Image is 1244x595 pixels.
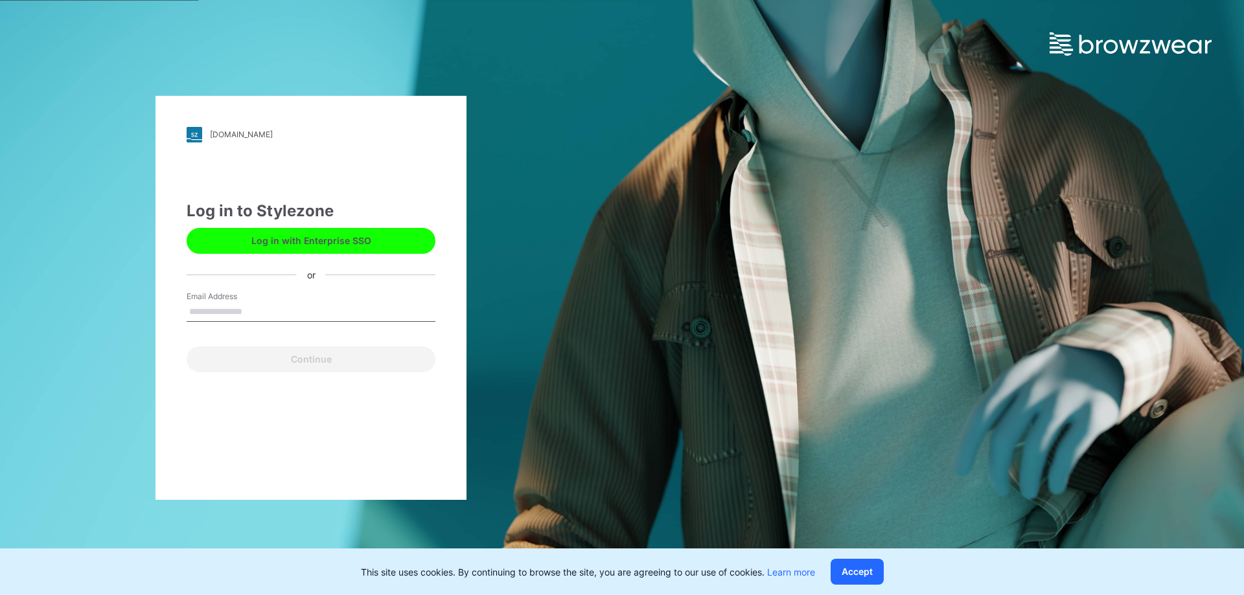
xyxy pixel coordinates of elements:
[361,565,815,579] p: This site uses cookies. By continuing to browse the site, you are agreeing to our use of cookies.
[187,291,277,302] label: Email Address
[297,268,326,282] div: or
[210,129,273,139] div: [DOMAIN_NAME]
[831,559,884,585] button: Accept
[187,228,435,254] button: Log in with Enterprise SSO
[187,199,435,223] div: Log in to Stylezone
[187,127,435,142] a: [DOMAIN_NAME]
[1050,32,1212,56] img: browzwear-logo.e42bd6dac1945053ebaf764b6aa21510.svg
[767,567,815,578] a: Learn more
[187,127,202,142] img: stylezone-logo.562084cfcfab977791bfbf7441f1a819.svg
